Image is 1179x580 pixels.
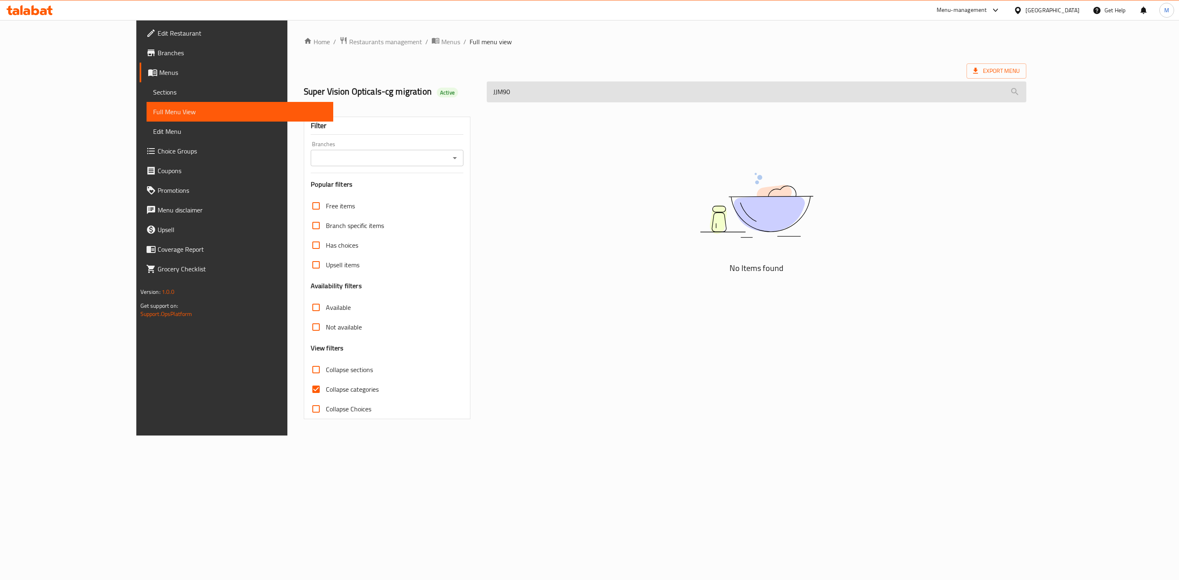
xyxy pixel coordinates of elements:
[333,37,336,47] li: /
[326,404,371,414] span: Collapse Choices
[326,302,351,312] span: Available
[158,185,327,195] span: Promotions
[437,89,458,97] span: Active
[140,309,192,319] a: Support.OpsPlatform
[158,28,327,38] span: Edit Restaurant
[311,180,463,189] h3: Popular filters
[304,36,1027,47] nav: breadcrumb
[311,281,362,291] h3: Availability filters
[937,5,987,15] div: Menu-management
[425,37,428,47] li: /
[153,87,327,97] span: Sections
[326,322,362,332] span: Not available
[140,161,333,181] a: Coupons
[158,264,327,274] span: Grocery Checklist
[158,166,327,176] span: Coupons
[147,82,333,102] a: Sections
[311,343,344,353] h3: View filters
[326,240,358,250] span: Has choices
[158,146,327,156] span: Choice Groups
[339,36,422,47] a: Restaurants management
[158,225,327,235] span: Upsell
[140,200,333,220] a: Menu disclaimer
[140,23,333,43] a: Edit Restaurant
[140,300,178,311] span: Get support on:
[326,260,359,270] span: Upsell items
[470,37,512,47] span: Full menu view
[158,48,327,58] span: Branches
[973,66,1020,76] span: Export Menu
[140,259,333,279] a: Grocery Checklist
[147,122,333,141] a: Edit Menu
[153,126,327,136] span: Edit Menu
[140,220,333,239] a: Upsell
[654,262,859,275] h5: No Items found
[326,365,373,375] span: Collapse sections
[487,81,1026,102] input: search
[140,63,333,82] a: Menus
[326,384,379,394] span: Collapse categories
[158,244,327,254] span: Coverage Report
[449,152,461,164] button: Open
[159,68,327,77] span: Menus
[326,201,355,211] span: Free items
[349,37,422,47] span: Restaurants management
[431,36,460,47] a: Menus
[140,287,160,297] span: Version:
[140,181,333,200] a: Promotions
[140,239,333,259] a: Coverage Report
[147,102,333,122] a: Full Menu View
[967,63,1026,79] span: Export Menu
[1025,6,1080,15] div: [GEOGRAPHIC_DATA]
[304,86,477,98] h2: Super Vision Opticals-cg migration
[311,117,463,135] div: Filter
[463,37,466,47] li: /
[326,221,384,230] span: Branch specific items
[153,107,327,117] span: Full Menu View
[140,43,333,63] a: Branches
[441,37,460,47] span: Menus
[654,151,859,260] img: dish.svg
[162,287,174,297] span: 1.0.0
[437,88,458,97] div: Active
[140,141,333,161] a: Choice Groups
[1164,6,1169,15] span: M
[158,205,327,215] span: Menu disclaimer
